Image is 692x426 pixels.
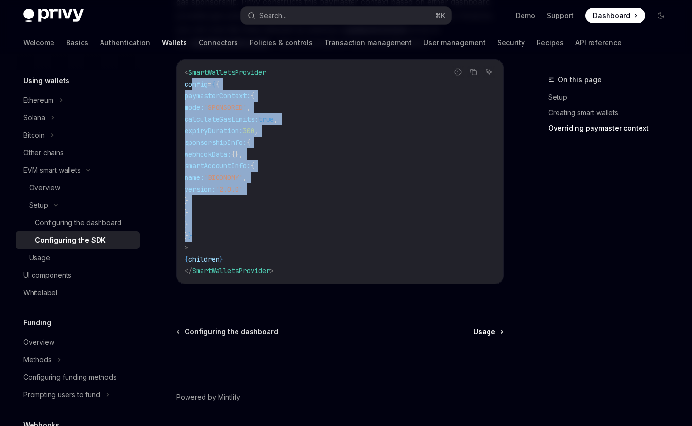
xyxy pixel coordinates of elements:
a: Configuring the dashboard [177,327,278,337]
div: EVM smart wallets [23,164,81,176]
span: { [251,161,254,170]
button: Solana [16,109,140,126]
div: Usage [29,252,50,264]
span: expiryDuration: [185,126,243,135]
span: ⌘ K [435,12,445,19]
div: UI components [23,269,71,281]
a: Authentication [100,31,150,54]
a: Creating smart wallets [548,105,676,121]
div: Setup [29,199,48,211]
span: mode: [185,103,204,112]
a: Usage [16,249,140,266]
a: Overview [16,334,140,351]
button: Ask AI [483,66,495,78]
a: Policies & controls [250,31,313,54]
span: } [185,220,188,229]
span: } [185,208,188,217]
div: Bitcoin [23,129,45,141]
div: Prompting users to fund [23,389,100,401]
div: Methods [23,354,51,366]
span: Configuring the dashboard [185,327,278,337]
div: Configuring the dashboard [35,217,121,229]
span: 'SPONSORED' [204,103,247,112]
span: Usage [473,327,495,337]
span: , [247,103,251,112]
span: sponsorshipInfo: [185,138,247,147]
span: , [243,173,247,182]
span: 'BICONOMY' [204,173,243,182]
span: true [258,115,274,124]
a: Basics [66,31,88,54]
a: Connectors [199,31,238,54]
button: Methods [16,351,140,369]
span: , [254,126,258,135]
span: children [188,255,219,264]
span: } [185,196,188,205]
a: Setup [548,89,676,105]
span: paymasterContext: [185,91,251,100]
span: , [274,115,278,124]
span: calculateGasLimits: [185,115,258,124]
a: Powered by Mintlify [176,392,240,402]
span: { [216,80,219,89]
span: } [185,231,188,240]
span: = [208,80,212,89]
button: Bitcoin [16,126,140,144]
button: Prompting users to fund [16,386,140,404]
span: SmartWalletsProvider [192,266,270,275]
a: Demo [516,11,535,20]
span: } [188,231,192,240]
h5: Using wallets [23,75,69,87]
a: Wallets [162,31,187,54]
a: Overriding paymaster context [548,121,676,136]
div: Search... [259,10,287,21]
span: '2.0.0' [216,185,243,194]
span: name: [185,173,204,182]
div: Configuring funding methods [23,372,117,383]
span: < [185,68,188,77]
span: config [185,80,208,89]
a: Overview [16,179,140,196]
span: > [185,243,188,252]
img: dark logo [23,9,84,22]
button: Toggle dark mode [653,8,669,23]
span: webhookData: [185,150,231,159]
span: > [270,266,274,275]
button: EVM smart wallets [16,161,140,179]
a: Configuring funding methods [16,369,140,386]
button: Setup [16,196,140,214]
a: Dashboard [585,8,645,23]
button: Copy the contents from the code block [467,66,480,78]
a: UI components [16,266,140,284]
span: version: [185,185,216,194]
div: Other chains [23,147,64,159]
span: { [251,91,254,100]
a: Configuring the dashboard [16,214,140,231]
span: { [247,138,251,147]
div: Configuring the SDK [35,234,106,246]
a: Welcome [23,31,54,54]
div: Solana [23,112,45,124]
a: Configuring the SDK [16,231,140,249]
a: Usage [473,327,503,337]
button: Search...⌘K [241,7,451,24]
div: Whitelabel [23,287,57,299]
span: } [219,255,223,264]
a: Support [547,11,574,20]
button: Ethereum [16,91,140,109]
a: Security [497,31,525,54]
span: smartAccountInfo: [185,161,251,170]
span: On this page [558,74,602,86]
span: {}, [231,150,243,159]
span: { [212,80,216,89]
span: Dashboard [593,11,630,20]
div: Overview [29,182,60,194]
span: 300 [243,126,254,135]
a: Transaction management [324,31,412,54]
a: API reference [575,31,622,54]
div: Ethereum [23,94,53,106]
span: SmartWalletsProvider [188,68,266,77]
div: Overview [23,337,54,348]
a: User management [423,31,486,54]
a: Other chains [16,144,140,161]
